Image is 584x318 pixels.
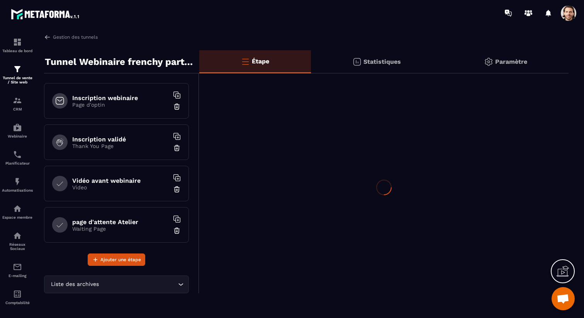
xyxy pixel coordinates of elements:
[72,94,169,102] h6: Inscription webinaire
[13,150,22,159] img: scheduler
[13,262,22,272] img: email
[2,257,33,284] a: emailemailE-mailing
[2,225,33,257] a: social-networksocial-networkRéseaux Sociaux
[2,76,33,84] p: Tunnel de vente / Site web
[100,280,176,289] input: Search for option
[13,204,22,213] img: automations
[88,253,145,266] button: Ajouter une étape
[13,123,22,132] img: automations
[44,275,189,293] div: Search for option
[72,102,169,108] p: Page d'optin
[173,103,181,111] img: trash
[2,284,33,311] a: accountantaccountantComptabilité
[484,57,493,66] img: setting-gr.5f69749f.svg
[495,58,527,65] p: Paramètre
[2,242,33,251] p: Réseaux Sociaux
[352,57,362,66] img: stats.20deebd0.svg
[72,143,169,149] p: Thank You Page
[2,161,33,165] p: Planificateur
[173,185,181,193] img: trash
[2,107,33,111] p: CRM
[72,226,169,232] p: Waiting Page
[2,32,33,59] a: formationformationTableau de bord
[49,280,100,289] span: Liste des archives
[2,274,33,278] p: E-mailing
[173,144,181,152] img: trash
[44,34,51,41] img: arrow
[363,58,401,65] p: Statistiques
[45,54,194,70] p: Tunnel Webinaire frenchy partners
[2,144,33,171] a: schedulerschedulerPlanificateur
[13,177,22,186] img: automations
[552,287,575,310] a: Ouvrir le chat
[13,37,22,47] img: formation
[2,215,33,219] p: Espace membre
[11,7,80,21] img: logo
[72,177,169,184] h6: Vidéo avant webinaire
[13,65,22,74] img: formation
[13,96,22,105] img: formation
[2,49,33,53] p: Tableau de bord
[72,218,169,226] h6: page d'attente Atelier
[2,171,33,198] a: automationsautomationsAutomatisations
[252,58,269,65] p: Étape
[100,256,141,264] span: Ajouter une étape
[13,289,22,299] img: accountant
[72,184,169,190] p: Video
[2,198,33,225] a: automationsautomationsEspace membre
[241,57,250,66] img: bars-o.4a397970.svg
[2,117,33,144] a: automationsautomationsWebinaire
[44,34,98,41] a: Gestion des tunnels
[2,134,33,138] p: Webinaire
[2,188,33,192] p: Automatisations
[2,59,33,90] a: formationformationTunnel de vente / Site web
[72,136,169,143] h6: Inscription validé
[2,301,33,305] p: Comptabilité
[2,90,33,117] a: formationformationCRM
[13,231,22,240] img: social-network
[173,227,181,235] img: trash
